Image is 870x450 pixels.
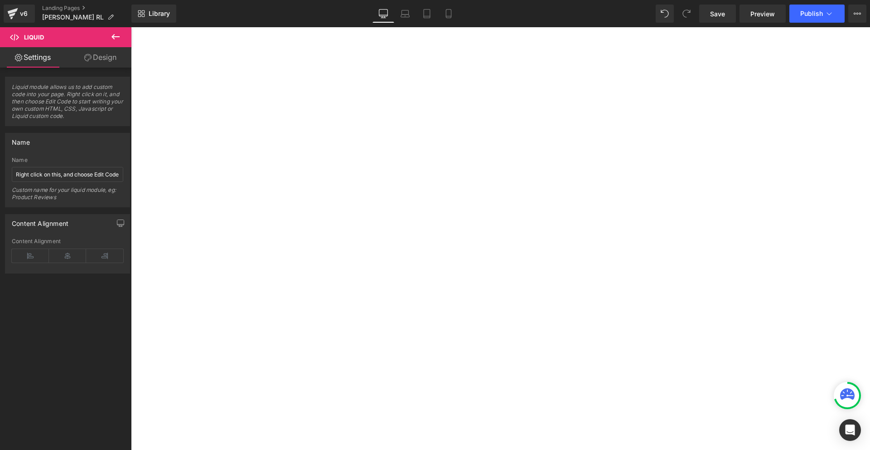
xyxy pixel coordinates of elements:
span: Preview [750,9,775,19]
span: Save [710,9,725,19]
a: Tablet [416,5,438,23]
span: [PERSON_NAME] RL [42,14,104,21]
a: Landing Pages [42,5,131,12]
div: Content Alignment [12,215,68,227]
a: Preview [739,5,786,23]
span: Library [149,10,170,18]
button: Publish [789,5,845,23]
div: Name [12,133,30,146]
a: Mobile [438,5,459,23]
span: Liquid module allows us to add custom code into your page. Right click on it, and then choose Edi... [12,83,123,126]
button: Undo [656,5,674,23]
a: New Library [131,5,176,23]
a: Desktop [372,5,394,23]
div: Open Intercom Messenger [839,419,861,441]
a: Design [68,47,133,68]
div: Custom name for your liquid module, eg: Product Reviews [12,186,123,207]
button: More [848,5,866,23]
div: Name [12,157,123,163]
span: Publish [800,10,823,17]
div: Content Alignment [12,238,123,245]
div: v6 [18,8,29,20]
button: Redo [677,5,696,23]
a: Laptop [394,5,416,23]
a: v6 [4,5,35,23]
span: Liquid [24,34,44,41]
